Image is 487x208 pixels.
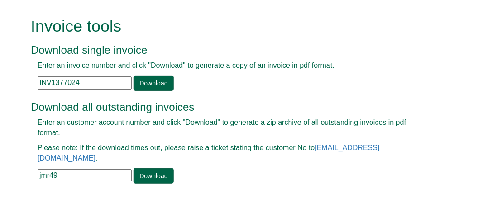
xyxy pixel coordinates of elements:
h3: Download all outstanding invoices [31,101,436,113]
p: Enter an customer account number and click "Download" to generate a zip archive of all outstandin... [38,118,429,138]
h1: Invoice tools [31,17,436,35]
input: e.g. INV1234 [38,76,132,90]
h3: Download single invoice [31,44,436,56]
a: [EMAIL_ADDRESS][DOMAIN_NAME] [38,144,380,162]
input: e.g. BLA02 [38,169,132,182]
a: Download [134,168,173,184]
p: Enter an invoice number and click "Download" to generate a copy of an invoice in pdf format. [38,61,429,71]
p: Please note: If the download times out, please raise a ticket stating the customer No to . [38,143,429,164]
a: Download [134,76,173,91]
